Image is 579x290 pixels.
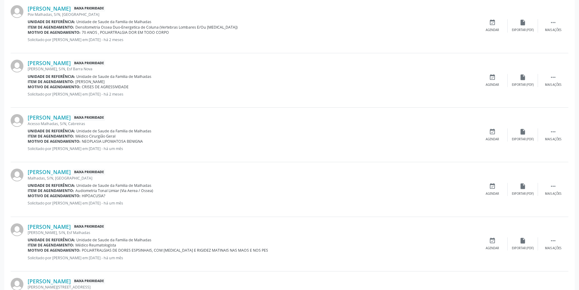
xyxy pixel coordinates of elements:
[486,192,499,196] div: Agendar
[11,60,23,72] img: img
[76,128,151,134] span: Unidade de Saude da Familia de Malhadas
[28,230,477,235] div: [PERSON_NAME], S/N, Esf Malhadas
[76,183,151,188] span: Unidade de Saude da Familia de Malhadas
[489,19,496,26] i: event_available
[486,83,499,87] div: Agendar
[28,74,75,79] b: Unidade de referência:
[82,84,129,89] span: CRISES DE AGRESSIVIDADE
[512,28,534,32] div: Exportar (PDF)
[76,19,151,24] span: Unidade de Saude da Familia de Malhadas
[75,134,115,139] span: Médico Cirurgião Geral
[545,246,561,250] div: Mais ações
[73,278,105,285] span: Baixa Prioridade
[28,30,81,35] b: Motivo de agendamento:
[28,12,477,17] div: Pov Malhadas, S/N, [GEOGRAPHIC_DATA]
[73,5,105,12] span: Baixa Prioridade
[512,83,534,87] div: Exportar (PDF)
[28,66,477,72] div: [PERSON_NAME], S/N, Esf Barra Nova
[28,193,81,198] b: Motivo de agendamento:
[486,137,499,142] div: Agendar
[28,243,74,248] b: Item de agendamento:
[28,201,477,206] p: Solicitado por [PERSON_NAME] em [DATE] - há um mês
[82,30,169,35] span: 70 ANOS , POLIARTRALGIA DOR EM TODO CORPO
[73,169,105,175] span: Baixa Prioridade
[28,37,477,42] p: Solicitado por [PERSON_NAME] em [DATE] - há 2 meses
[28,128,75,134] b: Unidade de referência:
[28,255,477,260] p: Solicitado por [PERSON_NAME] em [DATE] - há um mês
[82,139,143,144] span: NEOPLASIA LIPOMATOSA BENIGNA
[75,25,238,30] span: Densitometria Ossea Duo-Energetica de Coluna (Vertebras Lombares E/Ou [MEDICAL_DATA])
[73,60,105,66] span: Baixa Prioridade
[545,83,561,87] div: Mais ações
[545,28,561,32] div: Mais ações
[75,79,105,84] span: [PERSON_NAME]
[486,246,499,250] div: Agendar
[519,74,526,81] i: insert_drive_file
[28,146,477,151] p: Solicitado por [PERSON_NAME] em [DATE] - há um mês
[28,183,75,188] b: Unidade de referência:
[545,192,561,196] div: Mais ações
[28,60,71,66] a: [PERSON_NAME]
[550,183,557,190] i: 
[28,92,477,97] p: Solicitado por [PERSON_NAME] em [DATE] - há 2 meses
[550,128,557,135] i: 
[11,114,23,127] img: img
[28,25,74,30] b: Item de agendamento:
[28,169,71,175] a: [PERSON_NAME]
[75,188,153,193] span: Audiometria Tonal Limiar (Via Aerea / Ossea)
[28,139,81,144] b: Motivo de agendamento:
[550,19,557,26] i: 
[28,121,477,126] div: Acesso Malhadas, S/N, Cabreiras
[76,237,151,243] span: Unidade de Saude da Familia de Malhadas
[76,74,151,79] span: Unidade de Saude da Familia de Malhadas
[519,128,526,135] i: insert_drive_file
[28,188,74,193] b: Item de agendamento:
[545,137,561,142] div: Mais ações
[489,183,496,190] i: event_available
[28,223,71,230] a: [PERSON_NAME]
[512,137,534,142] div: Exportar (PDF)
[28,84,81,89] b: Motivo de agendamento:
[28,237,75,243] b: Unidade de referência:
[82,248,268,253] span: POLIARTRALGIAS DE DORES ESPSINHAIS, COM [MEDICAL_DATA] E RIGIDEZ MATINAIS NAS MAOS E NOS PES
[73,114,105,121] span: Baixa Prioridade
[73,223,105,230] span: Baixa Prioridade
[489,128,496,135] i: event_available
[28,19,75,24] b: Unidade de referência:
[11,5,23,18] img: img
[28,285,477,290] div: [PERSON_NAME][STREET_ADDRESS]
[512,246,534,250] div: Exportar (PDF)
[28,248,81,253] b: Motivo de agendamento:
[82,193,105,198] span: HIPOACUSIA?
[28,176,477,181] div: Malhadas, S/N, [GEOGRAPHIC_DATA]
[519,19,526,26] i: insert_drive_file
[28,134,74,139] b: Item de agendamento:
[28,5,71,12] a: [PERSON_NAME]
[489,74,496,81] i: event_available
[28,79,74,84] b: Item de agendamento:
[11,169,23,181] img: img
[28,114,71,121] a: [PERSON_NAME]
[550,74,557,81] i: 
[550,237,557,244] i: 
[11,223,23,236] img: img
[489,237,496,244] i: event_available
[75,243,116,248] span: Médico Reumatologista
[512,192,534,196] div: Exportar (PDF)
[519,183,526,190] i: insert_drive_file
[486,28,499,32] div: Agendar
[28,278,71,285] a: [PERSON_NAME]
[519,237,526,244] i: insert_drive_file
